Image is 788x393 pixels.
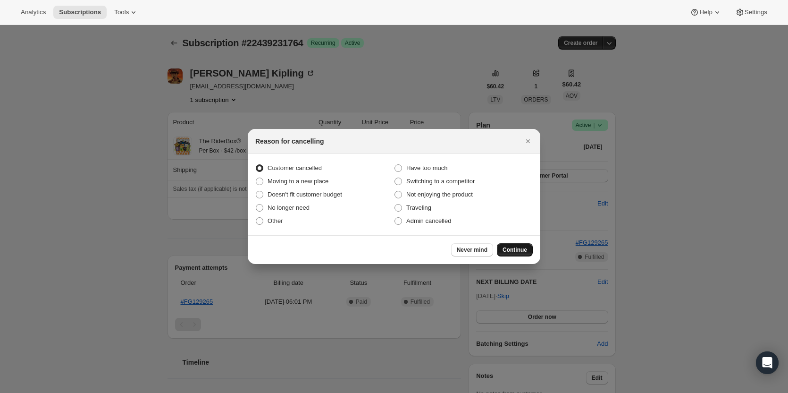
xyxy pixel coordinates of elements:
button: Subscriptions [53,6,107,19]
button: Tools [109,6,144,19]
span: Customer cancelled [268,164,322,171]
span: Switching to a competitor [406,178,475,185]
span: Doesn't fit customer budget [268,191,342,198]
span: Have too much [406,164,447,171]
span: Not enjoying the product [406,191,473,198]
span: Never mind [457,246,487,254]
button: Settings [729,6,773,19]
span: Help [699,9,712,16]
span: Admin cancelled [406,217,451,224]
span: Other [268,217,283,224]
span: Analytics [21,9,46,16]
button: Continue [497,243,533,256]
div: Open Intercom Messenger [756,351,779,374]
span: Tools [114,9,129,16]
button: Close [521,135,535,148]
span: Continue [503,246,527,254]
button: Analytics [15,6,51,19]
button: Never mind [451,243,493,256]
span: Traveling [406,204,431,211]
button: Help [684,6,727,19]
span: No longer need [268,204,310,211]
h2: Reason for cancelling [255,137,324,146]
span: Moving to a new place [268,178,328,185]
span: Settings [745,9,767,16]
span: Subscriptions [59,9,101,16]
